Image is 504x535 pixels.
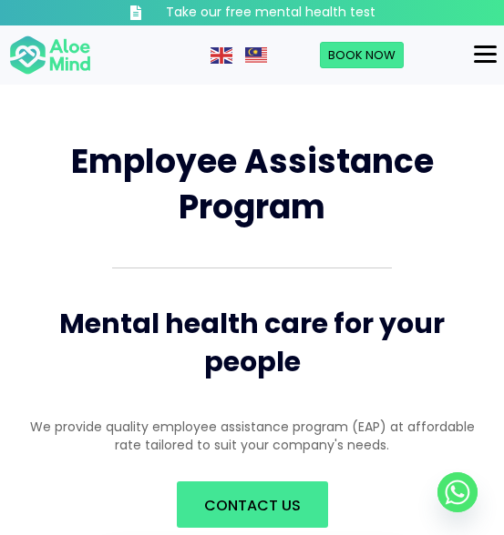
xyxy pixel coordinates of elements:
img: ms [245,47,267,64]
img: Aloe mind Logo [9,35,91,76]
span: Book Now [328,46,396,64]
span: Contact us [204,495,301,516]
button: Menu [467,39,504,70]
a: Contact us [177,481,328,527]
a: English [211,45,234,64]
a: Book Now [320,42,404,69]
img: en [211,47,232,64]
a: Malay [245,45,269,64]
a: Take our free mental health test [88,4,417,22]
p: We provide quality employee assistance program (EAP) at affordable rate tailored to suit your com... [18,418,486,455]
span: Mental health care for your people [59,304,445,381]
span: Employee Assistance Program [71,138,434,230]
a: Whatsapp [437,472,478,512]
h3: Take our free mental health test [166,4,375,22]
